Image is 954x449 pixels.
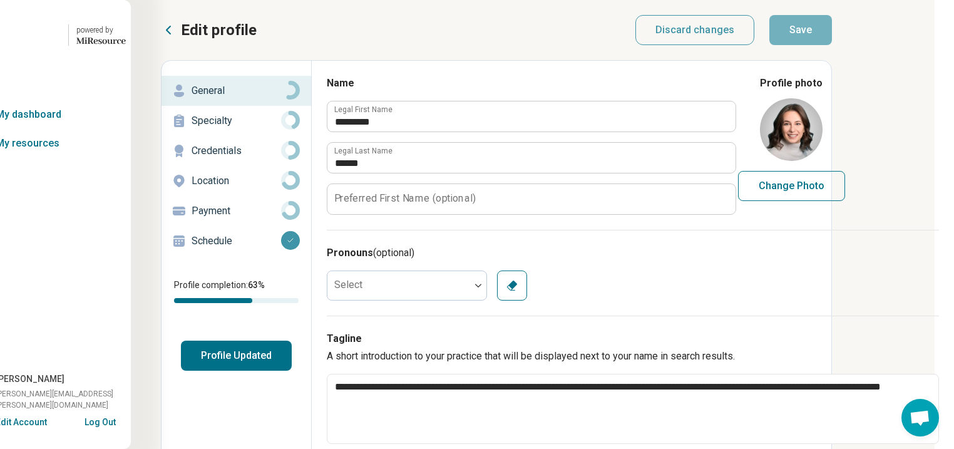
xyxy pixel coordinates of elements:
a: Specialty [162,106,311,136]
div: Profile completion [174,298,299,303]
label: Preferred First Name (optional) [334,194,476,204]
label: Legal First Name [334,106,392,113]
a: Location [162,166,311,196]
p: Credentials [192,143,281,158]
p: General [192,83,281,98]
div: Open chat [901,399,939,436]
h3: Pronouns [327,245,939,261]
legend: Profile photo [760,76,823,91]
button: Profile Updated [181,341,292,371]
button: Edit profile [161,20,257,40]
label: Select [334,279,362,291]
p: Location [192,173,281,188]
p: Edit profile [181,20,257,40]
label: Legal Last Name [334,147,392,155]
span: (optional) [373,247,414,259]
button: Log Out [85,416,116,426]
p: Schedule [192,234,281,249]
img: avatar image [760,98,823,161]
a: Credentials [162,136,311,166]
p: A short introduction to your practice that will be displayed next to your name in search results. [327,349,939,364]
a: Payment [162,196,311,226]
h3: Tagline [327,331,939,346]
span: 63 % [248,280,265,290]
div: powered by [76,24,126,36]
div: Profile completion: [162,271,311,311]
button: Discard changes [635,15,755,45]
p: Specialty [192,113,281,128]
a: Schedule [162,226,311,256]
button: Save [769,15,832,45]
button: Change Photo [738,171,845,201]
p: Payment [192,204,281,219]
a: General [162,76,311,106]
h3: Name [327,76,735,91]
